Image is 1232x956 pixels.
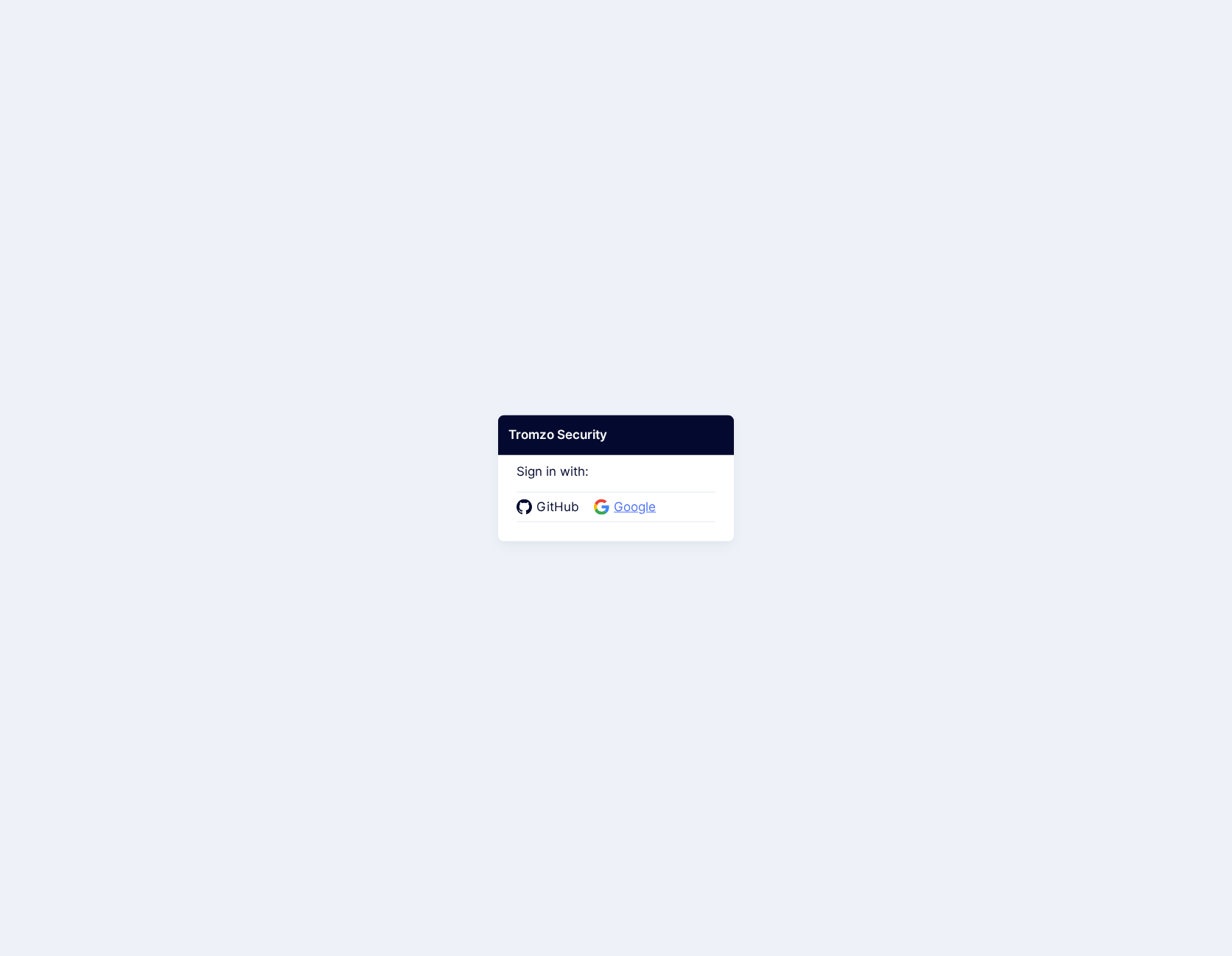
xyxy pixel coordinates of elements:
[498,415,734,455] div: Tromzo Security
[609,498,660,517] span: Google
[517,444,715,522] div: Sign in with:
[532,498,584,517] span: GitHub
[594,498,660,517] a: Google
[517,498,584,517] a: GitHub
